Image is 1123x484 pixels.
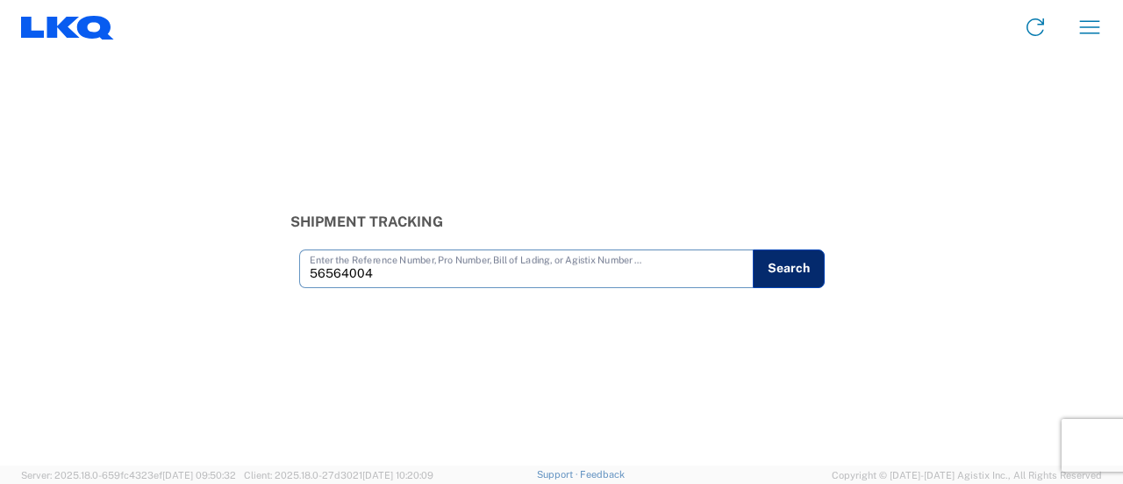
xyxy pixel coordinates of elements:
[832,467,1102,483] span: Copyright © [DATE]-[DATE] Agistix Inc., All Rights Reserved
[537,469,581,480] a: Support
[753,249,825,288] button: Search
[21,470,236,480] span: Server: 2025.18.0-659fc4323ef
[362,470,433,480] span: [DATE] 10:20:09
[580,469,625,480] a: Feedback
[290,213,833,230] h3: Shipment Tracking
[162,470,236,480] span: [DATE] 09:50:32
[244,470,433,480] span: Client: 2025.18.0-27d3021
